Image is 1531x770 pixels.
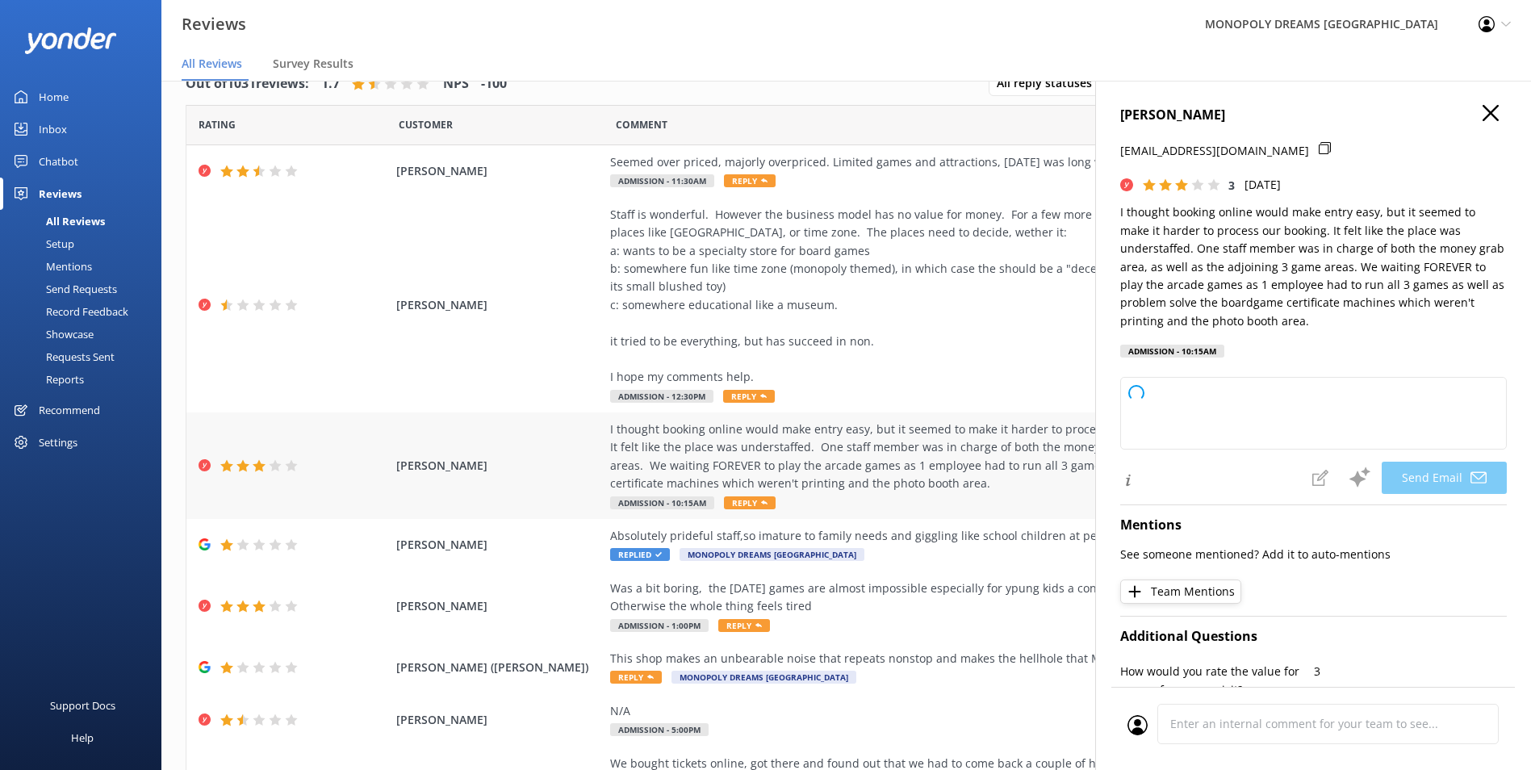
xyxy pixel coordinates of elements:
span: Admission - 10:15am [610,496,714,509]
span: Question [616,117,667,132]
div: Showcase [10,323,94,345]
a: Showcase [10,323,161,345]
h4: Mentions [1120,515,1507,536]
div: Send Requests [10,278,117,300]
p: How would you rate the value for money from your visit? [1120,663,1314,699]
div: Reports [10,368,84,391]
a: Mentions [10,255,161,278]
div: N/A [610,702,1345,720]
h4: -100 [481,73,507,94]
h4: [PERSON_NAME] [1120,105,1507,126]
span: MONOPOLY DREAMS [GEOGRAPHIC_DATA] [671,671,856,684]
a: Setup [10,232,161,255]
span: Admission - 5:00pm [610,723,709,736]
span: [PERSON_NAME] [396,536,602,554]
span: Admission - 1:00pm [610,619,709,632]
div: Setup [10,232,74,255]
div: Chatbot [39,145,78,178]
span: Reply [724,174,776,187]
span: Reply [718,619,770,632]
h3: Reviews [182,11,246,37]
img: user_profile.svg [1127,715,1148,735]
span: [PERSON_NAME] ([PERSON_NAME]) [396,659,602,676]
a: Record Feedback [10,300,161,323]
div: I thought booking online would make entry easy, but it seemed to make it harder to process our bo... [610,421,1345,493]
a: All Reviews [10,210,161,232]
span: Date [399,117,453,132]
span: [PERSON_NAME] [396,711,602,729]
a: Reports [10,368,161,391]
h4: NPS [443,73,469,94]
span: Date [199,117,236,132]
div: Staff is wonderful. However the business model has no value for money. For a few more dollars we ... [610,206,1345,387]
span: [PERSON_NAME] [396,296,602,314]
div: Requests Sent [10,345,115,368]
p: [DATE] [1244,176,1281,194]
div: Inbox [39,113,67,145]
span: Reply [723,390,775,403]
div: All Reviews [10,210,105,232]
div: Was a bit boring, the [DATE] games are almost impossible especially for ypung kids a consolation ... [610,580,1345,616]
button: Team Mentions [1120,580,1241,604]
a: Requests Sent [10,345,161,368]
div: Absolutely prideful staff,so imature to family needs and giggling like school children at people.... [610,527,1345,545]
span: MONOPOLY DREAMS [GEOGRAPHIC_DATA] [680,548,864,561]
span: [PERSON_NAME] [396,457,602,475]
div: Help [71,722,94,754]
h4: Out of 1031 reviews: [186,73,309,94]
span: Reply [610,671,662,684]
div: This shop makes an unbearable noise that repeats nonstop and makes the hellhole that MC is even w... [610,650,1345,667]
span: [PERSON_NAME] [396,162,602,180]
div: Home [39,81,69,113]
span: [PERSON_NAME] [396,597,602,615]
span: Admission - 12:30pm [610,390,713,403]
div: Recommend [39,394,100,426]
span: Admission - 11:30am [610,174,714,187]
span: All Reviews [182,56,242,72]
h4: Additional Questions [1120,626,1507,647]
span: All reply statuses [997,74,1102,92]
div: Support Docs [50,689,115,722]
span: Survey Results [273,56,353,72]
span: Replied [610,548,670,561]
h4: 1.7 [321,73,340,94]
span: Reply [724,496,776,509]
span: 3 [1228,178,1235,193]
p: 3 [1314,663,1508,680]
div: Admission - 10:15am [1120,345,1224,358]
div: Seemed over priced, majorly overpriced. Limited games and attractions, [DATE] was long waits and ... [610,153,1345,171]
div: Reviews [39,178,82,210]
div: Mentions [10,255,92,278]
p: See someone mentioned? Add it to auto-mentions [1120,546,1507,563]
div: Settings [39,426,77,458]
p: [EMAIL_ADDRESS][DOMAIN_NAME] [1120,142,1309,160]
img: yonder-white-logo.png [24,27,117,54]
button: Close [1483,105,1499,123]
a: Send Requests [10,278,161,300]
div: Record Feedback [10,300,128,323]
p: I thought booking online would make entry easy, but it seemed to make it harder to process our bo... [1120,203,1507,330]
